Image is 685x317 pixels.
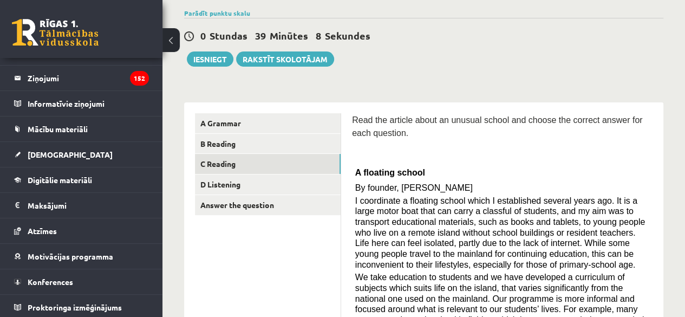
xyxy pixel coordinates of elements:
a: Konferences [14,269,149,294]
a: A Grammar [195,113,341,133]
span: 8 [316,29,321,42]
a: Digitālie materiāli [14,167,149,192]
span: [DEMOGRAPHIC_DATA] [28,150,113,159]
span: 0 [200,29,206,42]
a: Rakstīt skolotājam [236,51,334,67]
a: Motivācijas programma [14,244,149,269]
a: Answer the question [195,195,341,215]
a: Mācību materiāli [14,117,149,141]
legend: Maksājumi [28,193,149,218]
a: Atzīmes [14,218,149,243]
span: Minūtes [270,29,308,42]
span: I coordinate a floating school which I established several years ago. It is a large motor boat th... [355,196,645,269]
span: Mācību materiāli [28,124,88,134]
a: Parādīt punktu skalu [184,9,250,17]
a: Ziņojumi152 [14,66,149,90]
span: Read the article about an unusual school and choose the correct answer for each question. [352,115,642,138]
a: Rīgas 1. Tālmācības vidusskola [12,19,99,46]
a: Maksājumi [14,193,149,218]
span: Motivācijas programma [28,251,113,261]
span: Proktoringa izmēģinājums [28,302,122,312]
span: Digitālie materiāli [28,175,92,185]
a: [DEMOGRAPHIC_DATA] [14,142,149,167]
span: Konferences [28,277,73,287]
button: Iesniegt [187,51,233,67]
span: 39 [255,29,266,42]
a: B Reading [195,134,341,154]
a: Informatīvie ziņojumi [14,91,149,116]
span: A floating school [355,168,425,177]
span: Stundas [210,29,247,42]
i: 152 [130,71,149,86]
legend: Ziņojumi [28,66,149,90]
legend: Informatīvie ziņojumi [28,91,149,116]
a: D Listening [195,174,341,195]
span: Sekundes [325,29,370,42]
span: By founder, [PERSON_NAME] [355,183,473,192]
span: Atzīmes [28,226,57,236]
a: C Reading [195,154,341,174]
